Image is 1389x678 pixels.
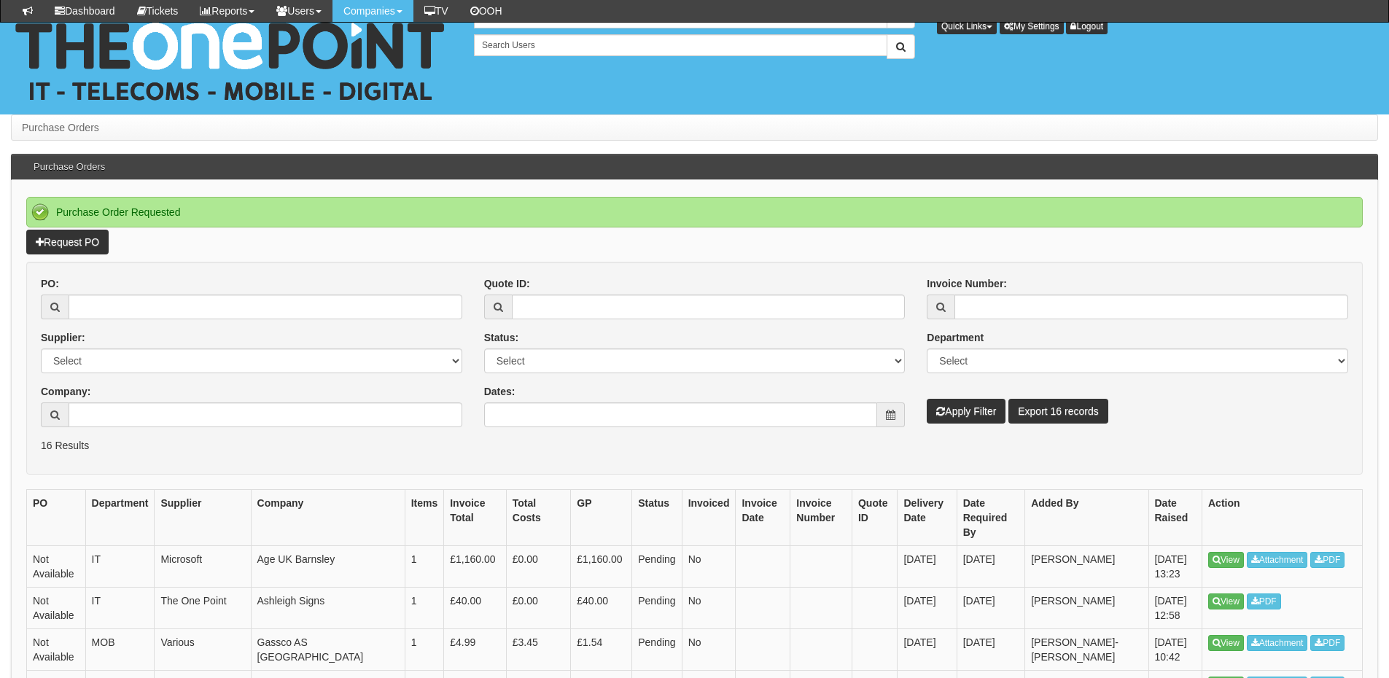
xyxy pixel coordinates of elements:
td: [DATE] [957,545,1025,587]
td: [DATE] [957,628,1025,670]
td: £1,160.00 [444,545,507,587]
button: Apply Filter [927,399,1005,424]
button: Quick Links [937,18,997,34]
a: Export 16 records [1008,399,1108,424]
div: Purchase Order Requested [26,197,1363,227]
td: [PERSON_NAME] [1025,587,1148,628]
a: View [1208,552,1244,568]
td: [DATE] [957,587,1025,628]
label: Invoice Number: [927,276,1007,291]
td: IT [85,545,155,587]
td: [DATE] [898,628,957,670]
a: PDF [1247,593,1281,609]
h3: Purchase Orders [26,155,112,179]
td: £0.00 [506,587,571,628]
a: Logout [1066,18,1108,34]
td: Not Available [27,545,86,587]
td: Not Available [27,628,86,670]
td: Age UK Barnsley [251,545,405,587]
td: Ashleigh Signs [251,587,405,628]
th: Action [1202,489,1363,545]
td: £40.00 [571,587,632,628]
td: No [682,587,736,628]
a: PDF [1310,552,1345,568]
td: 1 [405,587,444,628]
td: Pending [632,628,682,670]
td: 1 [405,545,444,587]
li: Purchase Orders [22,120,99,135]
th: Supplier [155,489,251,545]
th: Date Raised [1148,489,1202,545]
label: Supplier: [41,330,85,345]
td: £40.00 [444,587,507,628]
td: Pending [632,587,682,628]
td: Microsoft [155,545,251,587]
td: Pending [632,545,682,587]
label: Status: [484,330,518,345]
td: £3.45 [506,628,571,670]
th: Invoiced [682,489,736,545]
th: GP [571,489,632,545]
td: [DATE] 13:23 [1148,545,1202,587]
th: Invoice Date [736,489,790,545]
a: Attachment [1247,635,1308,651]
td: £1,160.00 [571,545,632,587]
th: Company [251,489,405,545]
a: My Settings [1000,18,1064,34]
a: View [1208,635,1244,651]
label: Quote ID: [484,276,530,291]
th: PO [27,489,86,545]
th: Invoice Number [790,489,852,545]
td: MOB [85,628,155,670]
td: Not Available [27,587,86,628]
label: PO: [41,276,59,291]
td: [PERSON_NAME]-[PERSON_NAME] [1025,628,1148,670]
th: Date Required By [957,489,1025,545]
th: Quote ID [852,489,898,545]
td: 1 [405,628,444,670]
th: Department [85,489,155,545]
a: Request PO [26,230,109,254]
th: Status [632,489,682,545]
th: Items [405,489,444,545]
label: Department [927,330,984,345]
td: [DATE] 12:58 [1148,587,1202,628]
td: Gassco AS [GEOGRAPHIC_DATA] [251,628,405,670]
p: 16 Results [41,438,1348,453]
a: PDF [1310,635,1345,651]
td: No [682,545,736,587]
td: [DATE] 10:42 [1148,628,1202,670]
td: [DATE] [898,587,957,628]
td: The One Point [155,587,251,628]
th: Added By [1025,489,1148,545]
label: Company: [41,384,90,399]
td: £4.99 [444,628,507,670]
th: Total Costs [506,489,571,545]
a: Attachment [1247,552,1308,568]
td: £0.00 [506,545,571,587]
td: No [682,628,736,670]
th: Delivery Date [898,489,957,545]
label: Dates: [484,384,515,399]
td: [DATE] [898,545,957,587]
th: Invoice Total [444,489,507,545]
a: View [1208,593,1244,609]
td: [PERSON_NAME] [1025,545,1148,587]
td: Various [155,628,251,670]
input: Search Users [474,34,887,56]
td: IT [85,587,155,628]
td: £1.54 [571,628,632,670]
